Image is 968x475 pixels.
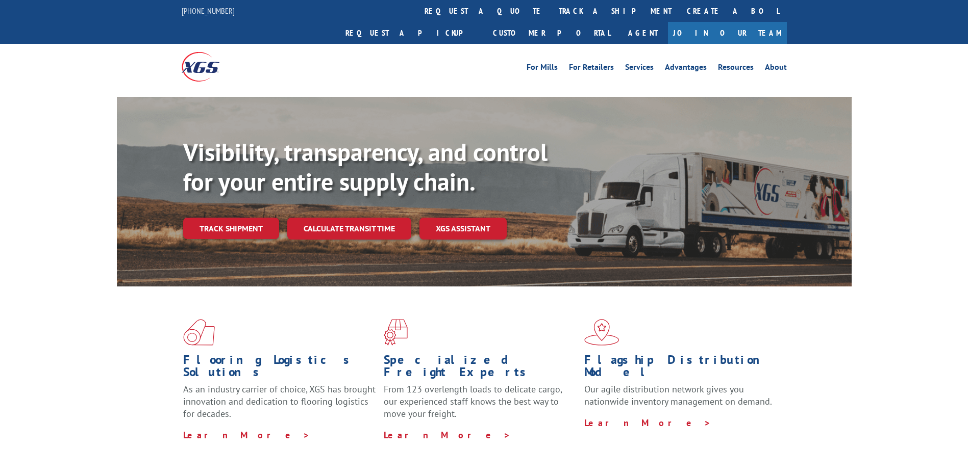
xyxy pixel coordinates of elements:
a: Advantages [665,63,707,74]
a: Learn More > [183,429,310,441]
a: Resources [718,63,754,74]
a: For Mills [527,63,558,74]
p: From 123 overlength loads to delicate cargo, our experienced staff knows the best way to move you... [384,383,577,429]
a: XGS ASSISTANT [419,218,507,240]
a: Calculate transit time [287,218,411,240]
b: Visibility, transparency, and control for your entire supply chain. [183,136,548,197]
a: Services [625,63,654,74]
a: Learn More > [584,417,711,429]
img: xgs-icon-flagship-distribution-model-red [584,319,619,346]
a: Request a pickup [338,22,485,44]
img: xgs-icon-total-supply-chain-intelligence-red [183,319,215,346]
span: Our agile distribution network gives you nationwide inventory management on demand. [584,383,772,407]
a: Learn More > [384,429,511,441]
a: [PHONE_NUMBER] [182,6,235,16]
a: About [765,63,787,74]
a: Customer Portal [485,22,618,44]
a: Join Our Team [668,22,787,44]
a: Agent [618,22,668,44]
img: xgs-icon-focused-on-flooring-red [384,319,408,346]
h1: Specialized Freight Experts [384,354,577,383]
h1: Flagship Distribution Model [584,354,777,383]
a: For Retailers [569,63,614,74]
span: As an industry carrier of choice, XGS has brought innovation and dedication to flooring logistics... [183,383,376,419]
h1: Flooring Logistics Solutions [183,354,376,383]
a: Track shipment [183,218,279,239]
